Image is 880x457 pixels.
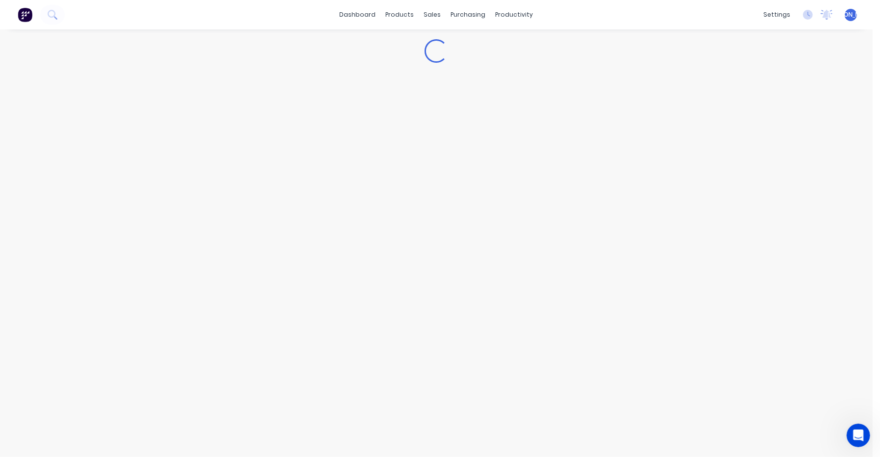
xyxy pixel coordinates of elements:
[847,424,870,447] iframe: Intercom live chat
[491,7,538,22] div: productivity
[335,7,381,22] a: dashboard
[419,7,446,22] div: sales
[446,7,491,22] div: purchasing
[18,7,32,22] img: Factory
[828,10,874,19] span: [PERSON_NAME]
[381,7,419,22] div: products
[758,7,795,22] div: settings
